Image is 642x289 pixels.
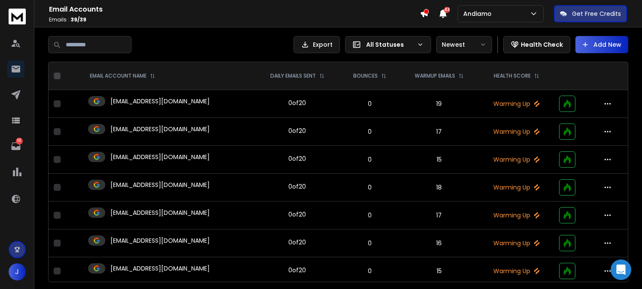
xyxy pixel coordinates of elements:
p: Warming Up [484,155,549,164]
div: Open Intercom Messenger [611,259,631,280]
div: 0 of 20 [288,154,306,163]
p: [EMAIL_ADDRESS][DOMAIN_NAME] [110,97,210,105]
td: 15 [399,257,479,285]
a: 111 [7,138,24,155]
td: 19 [399,90,479,118]
p: Warming Up [484,211,549,220]
span: 42 [444,7,450,13]
p: Warming Up [484,267,549,275]
p: WARMUP EMAILS [415,72,455,79]
div: 0 of 20 [288,182,306,191]
p: 0 [345,267,394,275]
img: logo [9,9,26,24]
td: 15 [399,146,479,174]
h1: Email Accounts [49,4,420,15]
div: EMAIL ACCOUNT NAME [90,72,155,79]
button: J [9,263,26,280]
p: 0 [345,211,394,220]
button: Get Free Credits [554,5,627,22]
div: 0 of 20 [288,126,306,135]
p: Warming Up [484,99,549,108]
div: 0 of 20 [288,99,306,107]
button: Add New [575,36,628,53]
p: 0 [345,127,394,136]
p: [EMAIL_ADDRESS][DOMAIN_NAME] [110,125,210,133]
p: [EMAIL_ADDRESS][DOMAIN_NAME] [110,236,210,245]
p: [EMAIL_ADDRESS][DOMAIN_NAME] [110,264,210,273]
td: 17 [399,202,479,229]
p: BOUNCES [353,72,378,79]
div: 0 of 20 [288,210,306,219]
div: 0 of 20 [288,238,306,247]
p: All Statuses [366,40,413,49]
p: Warming Up [484,239,549,247]
td: 16 [399,229,479,257]
p: Warming Up [484,127,549,136]
button: Export [293,36,340,53]
p: [EMAIL_ADDRESS][DOMAIN_NAME] [110,153,210,161]
p: 0 [345,183,394,192]
p: Health Check [521,40,563,49]
p: [EMAIL_ADDRESS][DOMAIN_NAME] [110,208,210,217]
span: 39 / 39 [70,16,86,23]
p: 0 [345,99,394,108]
p: Warming Up [484,183,549,192]
td: 17 [399,118,479,146]
td: 18 [399,174,479,202]
p: Get Free Credits [572,9,621,18]
button: Newest [436,36,492,53]
p: 0 [345,239,394,247]
button: Health Check [503,36,570,53]
p: Emails : [49,16,420,23]
p: Andiamo [463,9,495,18]
p: [EMAIL_ADDRESS][DOMAIN_NAME] [110,181,210,189]
p: DAILY EMAILS SENT [270,72,316,79]
p: 111 [16,138,23,144]
p: 0 [345,155,394,164]
p: HEALTH SCORE [494,72,531,79]
div: 0 of 20 [288,266,306,274]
